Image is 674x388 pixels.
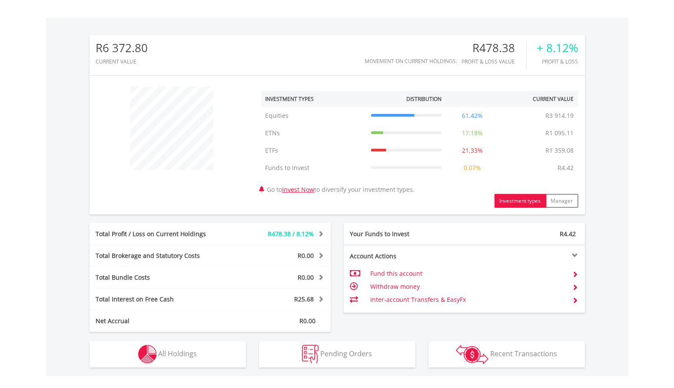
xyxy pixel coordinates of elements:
[302,345,319,364] img: pending_instructions-wht.png
[446,124,499,142] td: 17.18%
[446,142,499,159] td: 21.33%
[300,317,316,325] span: R0.00
[261,107,367,124] td: Equities
[495,194,546,208] button: Investment types
[261,159,367,177] td: Funds to Invest
[370,267,565,280] td: Fund this account
[90,341,246,368] button: All Holdings
[159,349,197,358] span: All Holdings
[537,59,578,64] div: Profit & Loss
[546,194,578,208] button: Manager
[90,317,230,325] div: Net Accrual
[344,252,465,261] div: Account Actions
[462,59,526,64] div: Profit & Loss Value
[554,159,578,177] td: R4.42
[320,349,372,358] span: Pending Orders
[295,295,314,303] span: R25.68
[96,59,148,64] div: CURRENT VALUE
[90,295,230,304] div: Total Interest on Free Cash
[370,280,565,293] td: Withdraw money
[456,345,488,364] img: transactions-zar-wht.png
[560,230,576,238] span: R4.42
[462,42,526,54] div: R478.38
[138,345,157,364] img: holdings-wht.png
[261,91,367,107] th: Investment Types
[90,273,230,282] div: Total Bundle Costs
[370,293,565,306] td: Inter-account Transfers & EasyFx
[428,341,585,368] button: Recent Transactions
[268,230,314,238] span: R478.38 / 8.12%
[541,142,578,159] td: R1 359.08
[261,142,367,159] td: ETFs
[298,251,314,260] span: R0.00
[255,82,585,208] div: Go to to diversify your investment types.
[90,251,230,260] div: Total Brokerage and Statutory Costs
[261,124,367,142] td: ETNs
[365,58,458,64] div: Movement on Current Holdings:
[490,349,557,358] span: Recent Transactions
[537,42,578,54] div: + 8.12%
[298,273,314,281] span: R0.00
[344,230,465,238] div: Your Funds to Invest
[499,91,578,107] th: Current Value
[406,95,442,103] div: Distribution
[541,124,578,142] td: R1 095.11
[446,159,499,177] td: 0.07%
[282,185,315,194] a: Invest Now
[90,230,230,238] div: Total Profit / Loss on Current Holdings
[446,107,499,124] td: 61.42%
[96,42,148,54] div: R6 372.80
[541,107,578,124] td: R3 914.19
[259,341,415,368] button: Pending Orders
